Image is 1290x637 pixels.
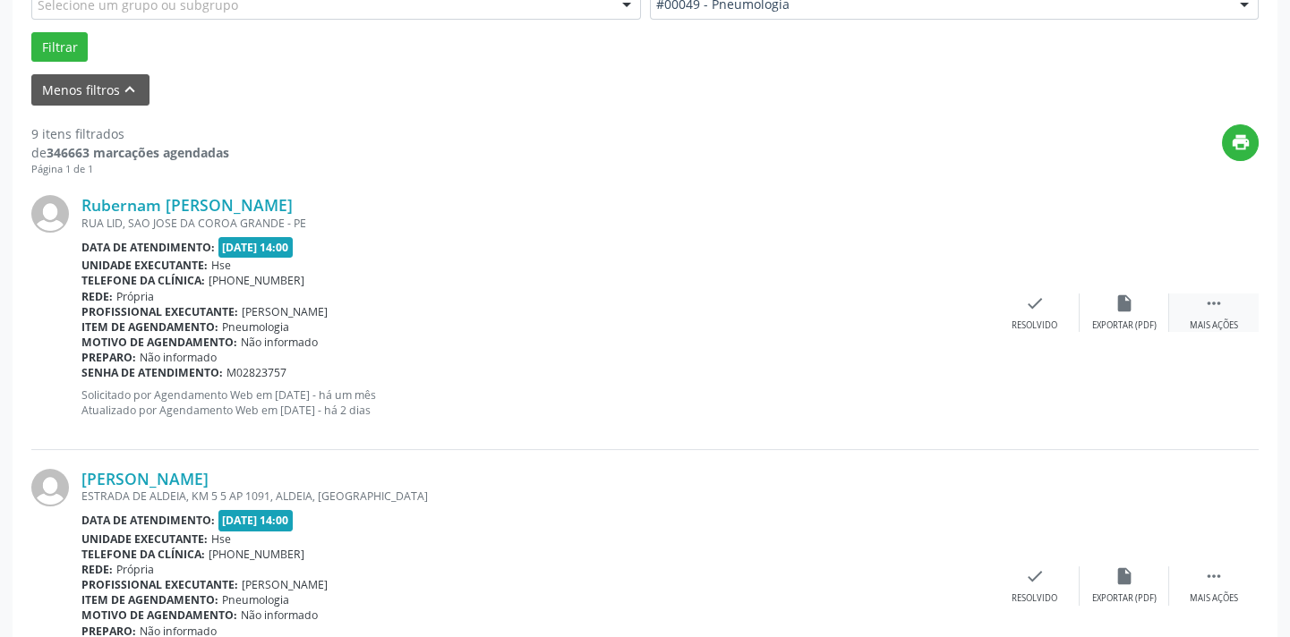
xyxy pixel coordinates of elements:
div: Exportar (PDF) [1092,319,1157,332]
span: [PERSON_NAME] [242,304,328,319]
b: Telefone da clínica: [81,273,205,288]
span: Própria [116,289,154,304]
button: Menos filtroskeyboard_arrow_up [31,74,150,106]
span: [PHONE_NUMBER] [209,273,304,288]
i:  [1204,566,1224,586]
div: Resolvido [1012,592,1057,605]
div: ESTRADA DE ALDEIA, KM 5 5 AP 1091, ALDEIA, [GEOGRAPHIC_DATA] [81,488,990,504]
b: Rede: [81,562,113,577]
i: insert_drive_file [1115,293,1134,313]
i: insert_drive_file [1115,566,1134,586]
i: check [1025,566,1045,586]
button: print [1222,124,1259,161]
span: Pneumologia [222,592,289,607]
i: check [1025,293,1045,313]
b: Telefone da clínica: [81,547,205,562]
p: Solicitado por Agendamento Web em [DATE] - há um mês Atualizado por Agendamento Web em [DATE] - h... [81,387,990,418]
span: Não informado [241,335,318,350]
div: Mais ações [1190,592,1238,605]
div: Exportar (PDF) [1092,592,1157,605]
span: Não informado [241,607,318,623]
b: Unidade executante: [81,531,208,547]
span: Própria [116,562,154,577]
div: 9 itens filtrados [31,124,229,143]
b: Motivo de agendamento: [81,607,237,623]
b: Preparo: [81,350,136,365]
span: Hse [211,531,231,547]
span: Pneumologia [222,319,289,335]
div: Resolvido [1012,319,1057,332]
i: print [1231,132,1251,152]
span: [PHONE_NUMBER] [209,547,304,562]
b: Unidade executante: [81,258,208,273]
b: Item de agendamento: [81,592,218,607]
b: Item de agendamento: [81,319,218,335]
span: [DATE] 14:00 [218,510,294,531]
span: [DATE] 14:00 [218,237,294,258]
b: Data de atendimento: [81,240,215,255]
img: img [31,195,69,233]
div: RUA LID, SAO JOSE DA COROA GRANDE - PE [81,216,990,231]
img: img [31,469,69,506]
div: de [31,143,229,162]
b: Profissional executante: [81,304,238,319]
div: Página 1 de 1 [31,162,229,177]
div: Mais ações [1190,319,1238,332]
span: M02823757 [226,365,286,380]
b: Profissional executante: [81,577,238,592]
i: keyboard_arrow_up [120,80,140,99]
b: Senha de atendimento: [81,365,223,380]
a: [PERSON_NAME] [81,469,209,488]
b: Rede: [81,289,113,304]
b: Data de atendimento: [81,513,215,528]
span: Hse [211,258,231,273]
span: [PERSON_NAME] [242,577,328,592]
strong: 346663 marcações agendadas [47,144,229,161]
b: Motivo de agendamento: [81,335,237,350]
button: Filtrar [31,32,88,63]
span: Não informado [140,350,217,365]
i:  [1204,293,1224,313]
a: Rubernam [PERSON_NAME] [81,195,293,215]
